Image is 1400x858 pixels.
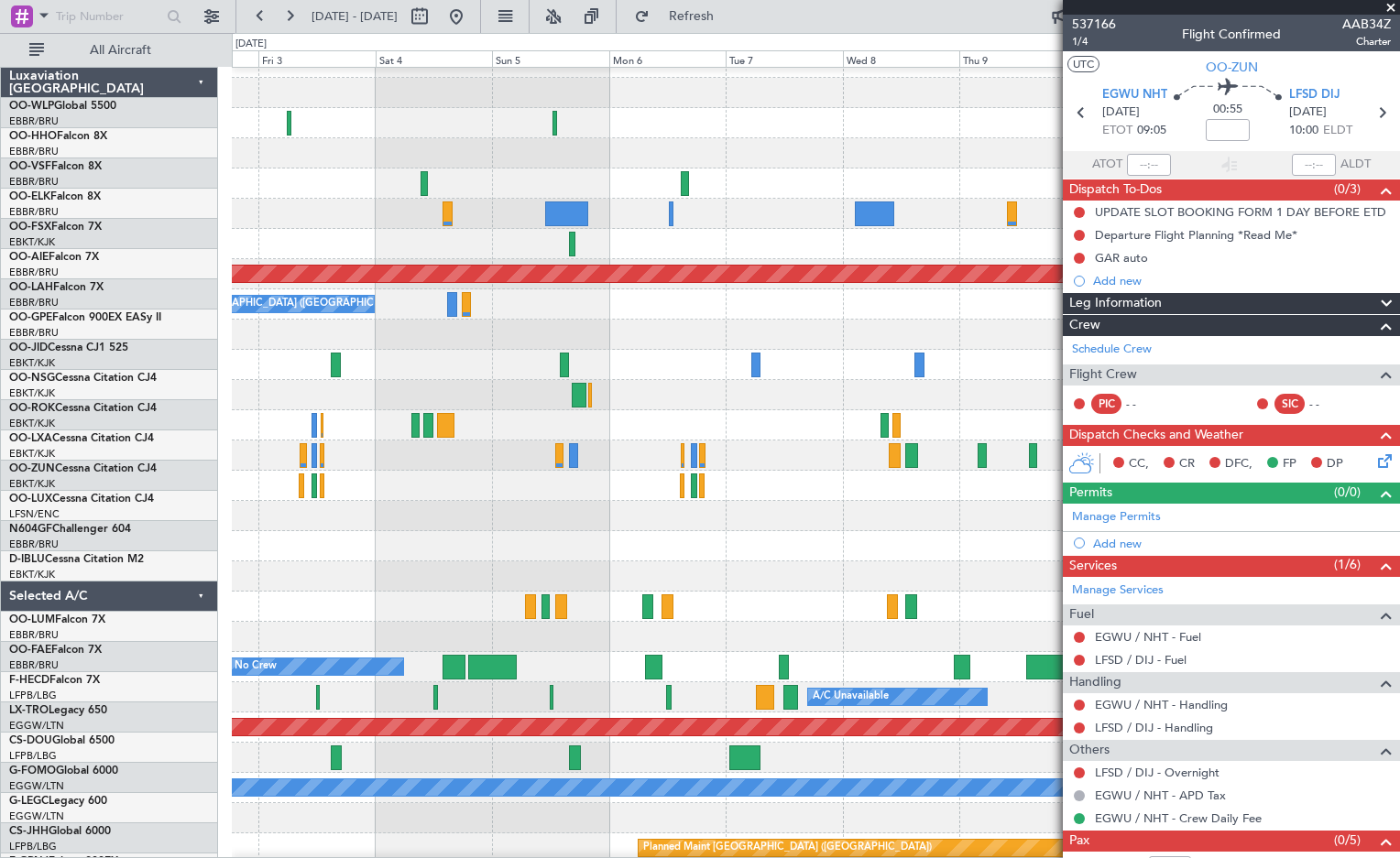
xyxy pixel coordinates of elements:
span: G-LEGC [9,796,49,807]
a: EBBR/BRU [9,145,59,158]
a: OO-NSGCessna Citation CJ4 [9,373,157,384]
span: OO-LUM [9,614,55,625]
a: OO-LUMFalcon 7X [9,614,105,625]
a: EBKT/KJK [9,356,55,370]
span: [DATE] - [DATE] [312,8,398,25]
span: 537166 [1072,15,1116,34]
a: EBBR/BRU [9,266,59,279]
div: - - [1309,396,1351,412]
span: OO-ZUN [9,463,55,474]
span: Crew [1069,315,1100,336]
a: OO-ZUNCessna Citation CJ4 [9,463,157,474]
a: EBBR/BRU [9,296,59,310]
span: AAB34Z [1342,15,1391,34]
a: Manage Permits [1072,508,1161,527]
a: OO-LUXCessna Citation CJ4 [9,494,154,505]
span: 10:00 [1289,122,1318,140]
a: F-HECDFalcon 7X [9,675,100,686]
a: EBBR/BRU [9,326,59,340]
a: LFSN/ENC [9,507,60,521]
span: Handling [1069,672,1121,693]
a: LFPB/LBG [9,840,57,853]
div: PIC [1091,394,1121,414]
div: Thu 9 [959,50,1076,67]
span: Services [1069,556,1117,577]
input: --:-- [1127,154,1171,176]
a: EBBR/BRU [9,205,59,219]
span: ALDT [1340,156,1371,174]
a: EGWU / NHT - Fuel [1095,629,1201,645]
div: Add new [1093,273,1391,288]
span: All Aircraft [48,44,193,57]
a: EGWU / NHT - APD Tax [1095,787,1226,803]
a: OO-AIEFalcon 7X [9,252,99,263]
a: EBKT/KJK [9,386,55,400]
div: - - [1126,396,1167,412]
a: OO-GPEFalcon 900EX EASy II [9,312,161,323]
span: CS-DOU [9,735,52,746]
div: Sun 5 [492,50,608,67]
a: EGGW/LTN [9,719,64,733]
button: All Aircraft [20,36,199,65]
span: (0/5) [1334,831,1361,850]
a: EBKT/KJK [9,447,55,461]
span: [DATE] [1289,103,1327,122]
a: EBBR/BRU [9,114,59,128]
a: EBBR/BRU [9,628,59,642]
a: OO-VSFFalcon 8X [9,161,102,172]
span: Leg Information [1069,293,1162,314]
span: ELDT [1323,122,1352,140]
a: EBKT/KJK [9,235,55,249]
span: OO-HHO [9,131,57,142]
span: OO-FSX [9,222,51,233]
a: EBKT/KJK [9,477,55,491]
span: Dispatch To-Dos [1069,179,1162,201]
span: D-IBLU [9,554,45,565]
span: CR [1179,455,1195,473]
span: OO-LXA [9,433,52,444]
span: OO-NSG [9,373,55,384]
div: Flight Confirmed [1182,25,1281,44]
a: CS-DOUGlobal 6500 [9,735,115,746]
span: Flight Crew [1069,364,1137,386]
a: OO-FSXFalcon 7X [9,222,102,233]
div: Sat 4 [376,50,492,67]
span: OO-ROK [9,403,55,414]
a: OO-ROKCessna Citation CJ4 [9,403,157,414]
span: Permits [1069,483,1112,504]
button: Refresh [626,2,736,31]
a: LFSD / DIJ - Handling [1095,720,1213,735]
span: F-HECD [9,675,49,686]
span: Charter [1342,34,1391,49]
span: OO-ELK [9,191,50,202]
a: OO-FAEFalcon 7X [9,645,102,656]
button: UTC [1067,56,1099,72]
span: Dispatch Checks and Weather [1069,425,1243,446]
input: Trip Number [56,3,161,30]
span: OO-WLP [9,101,54,112]
a: EBKT/KJK [9,568,55,581]
div: Fri 3 [258,50,375,67]
div: Wed 8 [843,50,959,67]
a: OO-LXACessna Citation CJ4 [9,433,154,444]
span: ATOT [1092,156,1122,174]
div: Add new [1093,536,1391,551]
a: D-IBLUCessna Citation M2 [9,554,144,565]
div: Departure Flight Planning *Read Me* [1095,227,1297,243]
span: 09:05 [1137,122,1166,140]
span: OO-VSF [9,161,51,172]
a: LFPB/LBG [9,689,57,702]
a: G-LEGCLegacy 600 [9,796,107,807]
span: Pax [1069,831,1089,852]
span: CC, [1129,455,1149,473]
a: CS-JHHGlobal 6000 [9,826,111,837]
a: EBBR/BRU [9,175,59,189]
div: [DATE] [235,37,267,52]
span: CS-JHH [9,826,49,837]
a: EGGW/LTN [9,779,64,793]
span: LX-TRO [9,705,49,716]
a: EBBR/BRU [9,538,59,551]
a: EGWU / NHT - Handling [1095,697,1228,712]
span: Refresh [653,10,730,23]
span: OO-ZUN [1206,58,1258,77]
